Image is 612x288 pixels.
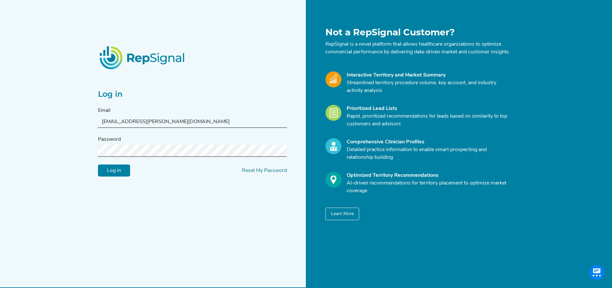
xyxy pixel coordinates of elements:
img: Profile_Icon.739e2aba.svg [325,138,341,154]
p: RepSignal is a novel platform that allows healthcare organizations to optimize commercial perform... [325,40,510,56]
label: Password [98,136,121,143]
div: Interactive Territory and Market Summary [347,71,510,79]
input: Log in [98,165,130,177]
img: RepSignalLogo.20539ed3.png [92,38,194,77]
img: Optimize_Icon.261f85db.svg [325,172,341,188]
label: Email [98,107,111,114]
p: AI-driven recommendations for territory placement to optimize market coverage [347,179,510,195]
h1: Not a RepSignal Customer? [325,27,510,38]
img: Leads_Icon.28e8c528.svg [325,105,341,121]
a: Reset My Password [242,168,287,173]
img: Market_Icon.a700a4ad.svg [325,71,341,87]
div: Comprehensive Clinician Profiles [347,138,510,146]
button: Learn More [325,208,359,220]
div: Optimized Territory Recommendations [347,172,510,179]
h2: Log in [98,90,287,99]
p: Streamlined territory procedure volume, key account, and industry activity analysis [347,79,510,94]
p: Rapid, prioritized recommendations for leads based on similarity to top customers and advisors [347,113,510,128]
p: Detailed practice information to enable smart prospecting and relationship building [347,146,510,161]
div: Prioritized Lead Lists [347,105,510,113]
